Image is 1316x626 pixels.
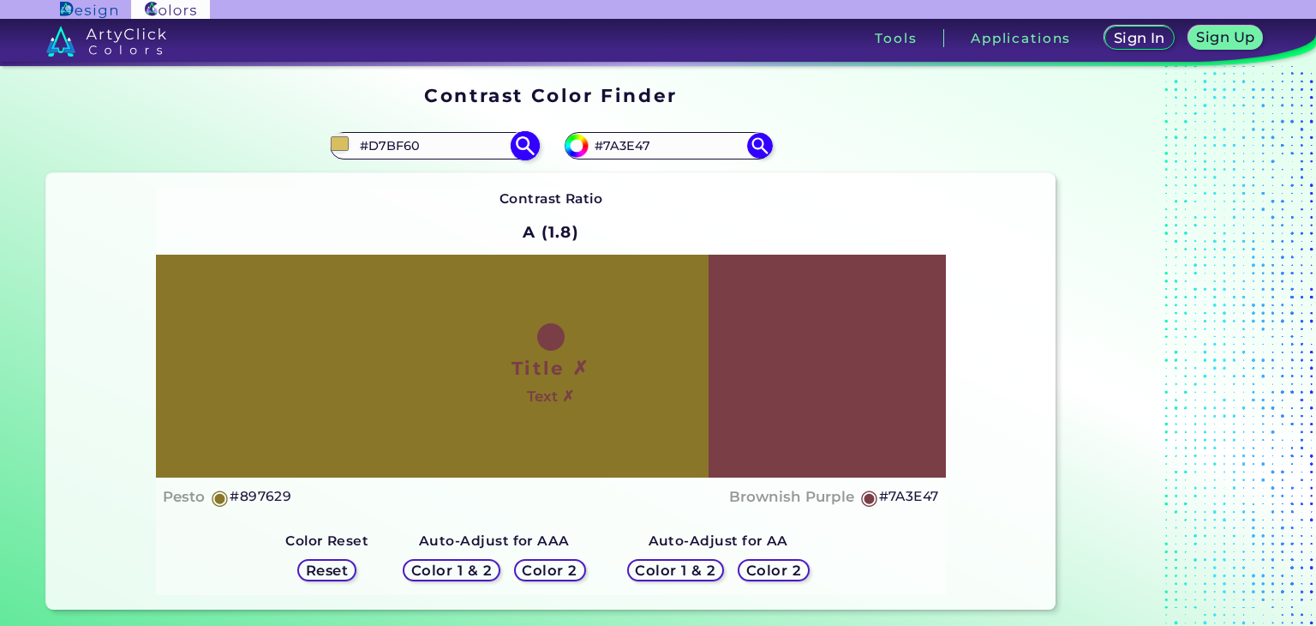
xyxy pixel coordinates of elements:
[860,487,879,508] h5: ◉
[308,564,346,577] h5: Reset
[1116,32,1163,45] h5: Sign In
[499,190,603,207] strong: Contrast Ratio
[971,32,1071,45] h3: Applications
[424,82,677,108] h1: Contrast Color Finder
[525,564,575,577] h5: Color 2
[354,135,513,158] input: type color 1..
[749,564,799,577] h5: Color 2
[415,564,488,577] h5: Color 1 & 2
[747,133,773,159] img: icon search
[285,533,368,549] strong: Color Reset
[419,533,570,549] strong: Auto-Adjust for AAA
[1199,31,1253,44] h5: Sign Up
[879,485,939,508] h5: #7A3E47
[589,135,748,158] input: type color 2..
[875,32,917,45] h3: Tools
[1108,27,1171,49] a: Sign In
[515,214,587,251] h2: A (1.8)
[511,355,590,381] h1: Title ✗
[639,564,712,577] h5: Color 1 & 2
[230,485,291,508] h5: #897629
[510,131,540,161] img: icon search
[649,533,788,549] strong: Auto-Adjust for AA
[527,384,574,409] h4: Text ✗
[46,26,167,57] img: logo_artyclick_colors_white.svg
[163,485,205,509] h4: Pesto
[211,487,230,508] h5: ◉
[1192,27,1259,49] a: Sign Up
[60,2,117,18] img: ArtyClick Design logo
[729,485,854,509] h4: Brownish Purple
